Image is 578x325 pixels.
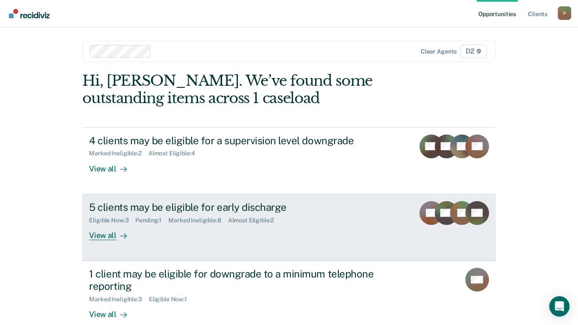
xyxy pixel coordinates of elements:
div: Marked Ineligible : 2 [89,150,148,157]
div: 4 clients may be eligible for a supervision level downgrade [89,134,387,147]
div: View all [89,224,137,240]
span: D2 [460,45,487,58]
div: Pending : 1 [135,217,168,224]
div: View all [89,157,137,174]
div: Open Intercom Messenger [549,296,570,317]
div: Marked Ineligible : 8 [168,217,228,224]
img: Recidiviz [9,9,50,18]
a: 5 clients may be eligible for early dischargeEligible Now:3Pending:1Marked Ineligible:8Almost Eli... [82,194,495,261]
div: Clear agents [421,48,457,55]
div: View all [89,303,137,319]
div: Almost Eligible : 2 [228,217,281,224]
a: 4 clients may be eligible for a supervision level downgradeMarked Ineligible:2Almost Eligible:4Vi... [82,127,495,194]
div: P [558,6,571,20]
div: Eligible Now : 1 [149,296,194,303]
div: Almost Eligible : 4 [148,150,202,157]
div: Hi, [PERSON_NAME]. We’ve found some outstanding items across 1 caseload [82,72,413,107]
div: Marked Ineligible : 3 [89,296,148,303]
div: Eligible Now : 3 [89,217,135,224]
div: 5 clients may be eligible for early discharge [89,201,387,213]
button: Profile dropdown button [558,6,571,20]
div: 1 client may be eligible for downgrade to a minimum telephone reporting [89,268,387,292]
